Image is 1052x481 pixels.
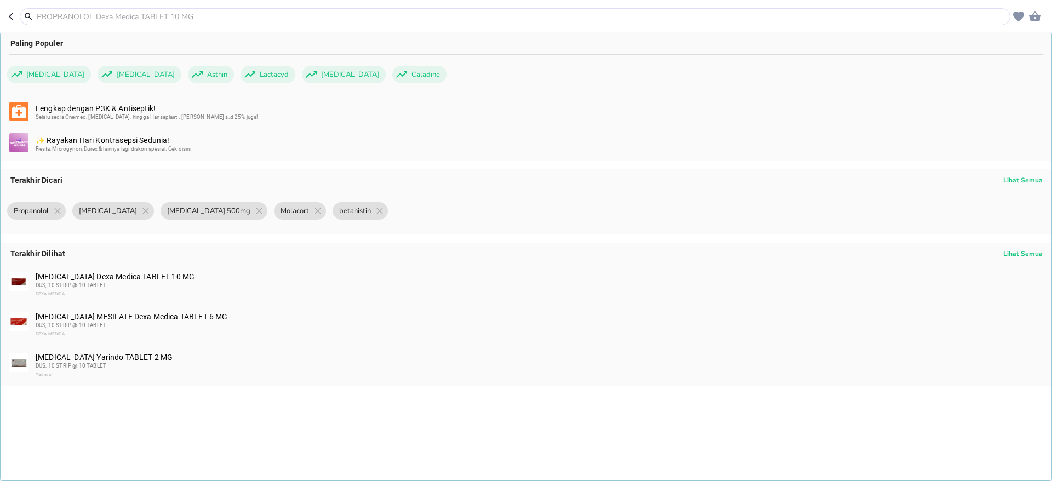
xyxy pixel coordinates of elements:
span: Fiesta, Microgynon, Durex & lainnya lagi diskon spesial. Cek disini [36,146,191,152]
span: Caladine [405,66,447,83]
div: Caladine [392,66,447,83]
span: Asthin [201,66,234,83]
span: [MEDICAL_DATA] [20,66,91,83]
div: Propanolol [7,202,66,220]
div: Terakhir Dicari [1,169,1051,191]
div: Asthin [188,66,234,83]
div: [MEDICAL_DATA] Dexa Medica TABLET 10 MG [36,272,1042,299]
div: Paling Populer [1,32,1051,54]
p: Lihat Semua [1003,249,1043,258]
span: DEXA MEDICA [36,291,65,296]
span: [MEDICAL_DATA] [72,202,144,220]
div: [MEDICAL_DATA] Yarindo TABLET 2 MG [36,353,1042,379]
p: Lihat Semua [1003,176,1043,185]
div: [MEDICAL_DATA] [302,66,386,83]
span: [MEDICAL_DATA] [315,66,386,83]
div: Terakhir Dilihat [1,243,1051,265]
img: 3bd572ca-b8f0-42f9-8722-86f46ac6d566.svg [9,133,28,152]
input: PROPRANOLOL Dexa Medica TABLET 10 MG [36,11,1008,22]
span: DUS, 10 STRIP @ 10 TABLET [36,363,106,369]
span: Molacort [274,202,316,220]
div: Molacort [274,202,326,220]
div: [MEDICAL_DATA] 500mg [161,202,267,220]
div: [MEDICAL_DATA] [7,66,91,83]
div: Lengkap dengan P3K & Antiseptik! [36,104,1042,122]
div: Lactacyd [241,66,295,83]
img: b4dbc6bd-13c0-48bd-bda2-71397b69545d.svg [9,102,28,121]
span: betahistin [333,202,378,220]
span: [MEDICAL_DATA] 500mg [161,202,257,220]
div: ✨ Rayakan Hari Kontrasepsi Sedunia! [36,136,1042,153]
span: Propanolol [7,202,55,220]
div: [MEDICAL_DATA] [98,66,181,83]
span: [MEDICAL_DATA] [110,66,181,83]
span: Yarindo [36,372,52,377]
div: [MEDICAL_DATA] [72,202,154,220]
div: [MEDICAL_DATA] MESILATE Dexa Medica TABLET 6 MG [36,312,1042,339]
span: DUS, 10 STRIP @ 10 TABLET [36,282,106,288]
span: DUS, 10 STRIP @ 10 TABLET [36,322,106,328]
span: DEXA MEDICA [36,331,65,336]
span: Selalu sedia Onemed, [MEDICAL_DATA], hingga Hansaplast . [PERSON_NAME] s.d 25% juga! [36,114,258,120]
span: Lactacyd [253,66,295,83]
div: betahistin [333,202,388,220]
